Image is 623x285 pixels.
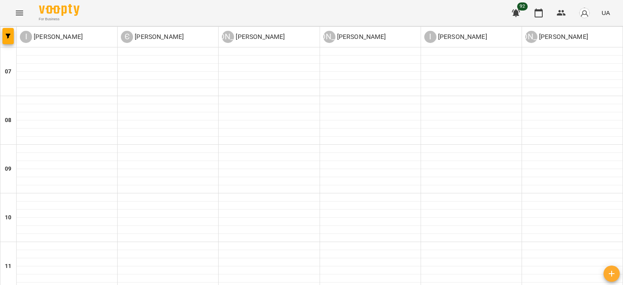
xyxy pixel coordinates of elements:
img: Voopty Logo [39,4,79,16]
button: Створити урок [604,266,620,282]
p: [PERSON_NAME] [234,32,285,42]
div: І [20,31,32,43]
p: [PERSON_NAME] [436,32,487,42]
p: [PERSON_NAME] [32,32,83,42]
h6: 10 [5,213,11,222]
div: [PERSON_NAME] [525,31,537,43]
h6: 08 [5,116,11,125]
p: [PERSON_NAME] [335,32,386,42]
span: For Business [39,17,79,22]
div: [PERSON_NAME] [323,31,335,43]
button: Menu [10,3,29,23]
a: [PERSON_NAME] [PERSON_NAME] [525,31,588,43]
div: І [424,31,436,43]
span: 92 [517,2,528,11]
div: Є [121,31,133,43]
h6: 09 [5,165,11,174]
p: [PERSON_NAME] [133,32,184,42]
div: Ірина Демидюк [424,31,487,43]
h6: 07 [5,67,11,76]
div: Юлія Драгомощенко [323,31,386,43]
div: Інна Фортунатова [20,31,83,43]
a: [PERSON_NAME] [PERSON_NAME] [222,31,285,43]
span: UA [602,9,610,17]
button: UA [598,5,613,20]
a: Є [PERSON_NAME] [121,31,184,43]
a: [PERSON_NAME] [PERSON_NAME] [323,31,386,43]
img: avatar_s.png [579,7,590,19]
p: [PERSON_NAME] [537,32,588,42]
div: [PERSON_NAME] [222,31,234,43]
a: І [PERSON_NAME] [424,31,487,43]
div: Анна Лозінська [222,31,285,43]
div: Людмила Братун [525,31,588,43]
h6: 11 [5,262,11,271]
a: І [PERSON_NAME] [20,31,83,43]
